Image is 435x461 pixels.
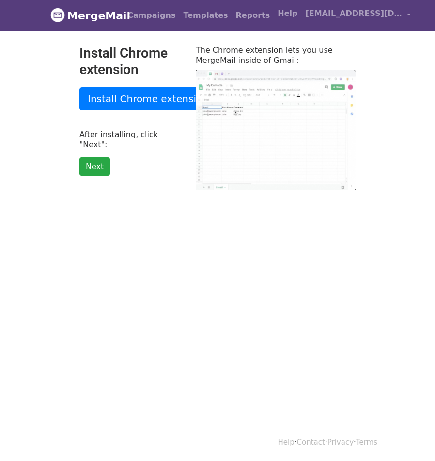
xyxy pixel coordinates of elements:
img: MergeMail logo [50,8,65,22]
p: After installing, click "Next": [79,129,181,150]
a: Help [278,438,295,446]
a: Reports [232,6,274,25]
a: Install Chrome extension [79,87,217,110]
a: Templates [179,6,232,25]
a: Next [79,157,110,176]
a: Privacy [327,438,354,446]
span: [EMAIL_ADDRESS][DOMAIN_NAME] [305,8,402,19]
p: The Chrome extension lets you use MergeMail inside of Gmail: [196,45,356,65]
iframe: Chat Widget [387,415,435,461]
a: Contact [297,438,325,446]
h2: Install Chrome extension [79,45,181,77]
a: Help [274,4,301,23]
a: MergeMail [50,5,116,26]
a: Campaigns [124,6,179,25]
a: [EMAIL_ADDRESS][DOMAIN_NAME] [301,4,415,27]
a: Terms [356,438,377,446]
